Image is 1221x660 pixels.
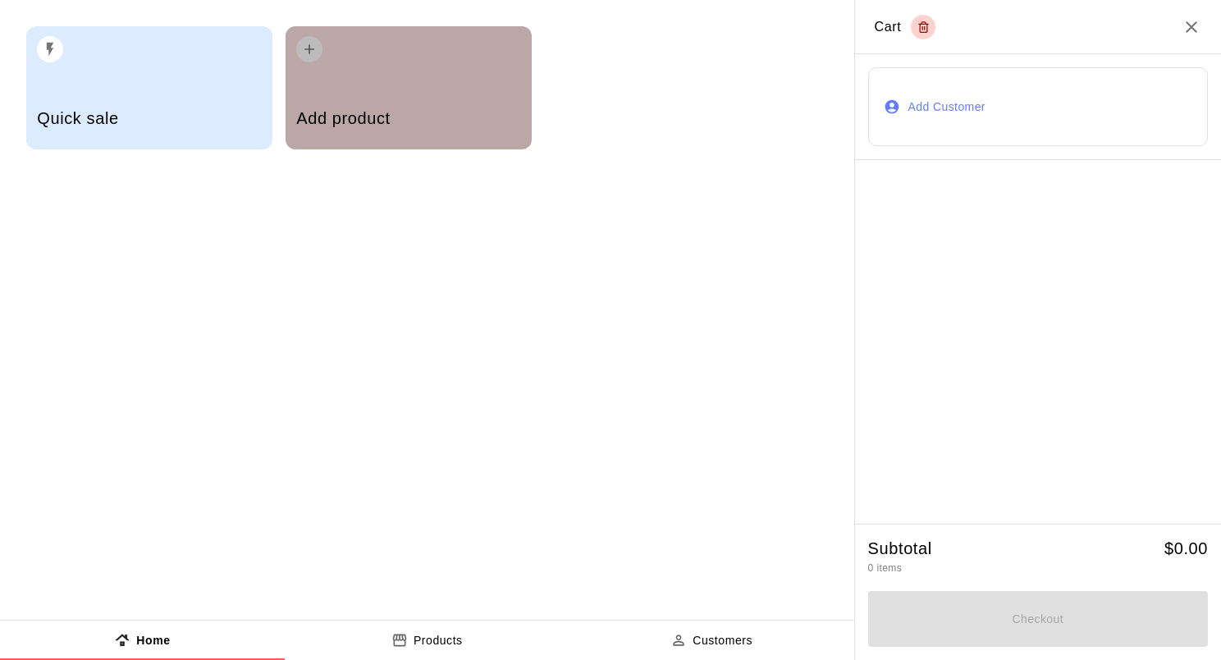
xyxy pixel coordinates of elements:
h5: $ 0.00 [1164,538,1208,560]
button: Close [1182,17,1201,37]
p: Customers [693,632,752,649]
p: Products [414,632,463,649]
button: Quick sale [26,26,272,149]
button: Empty cart [911,15,935,39]
h5: Quick sale [37,108,261,130]
div: Cart [875,15,936,39]
h5: Subtotal [868,538,932,560]
h5: Add product [296,108,520,130]
button: Add Customer [868,67,1208,146]
span: 0 items [868,562,902,574]
button: Add product [286,26,532,149]
p: Home [136,632,170,649]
